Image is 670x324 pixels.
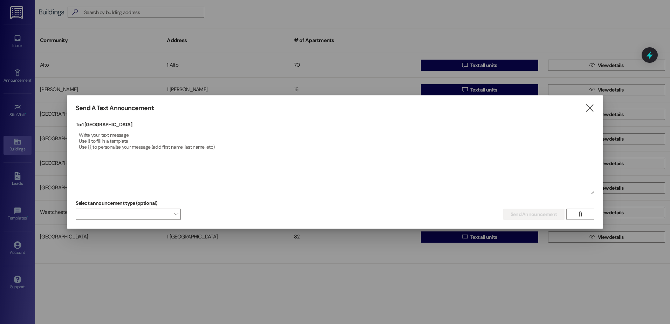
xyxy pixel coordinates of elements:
[585,104,594,112] i: 
[76,104,153,112] h3: Send A Text Announcement
[577,211,583,217] i: 
[503,209,565,220] button: Send Announcement
[76,121,594,128] p: To: 1 [GEOGRAPHIC_DATA]
[76,198,158,209] label: Select announcement type (optional)
[511,211,557,218] span: Send Announcement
